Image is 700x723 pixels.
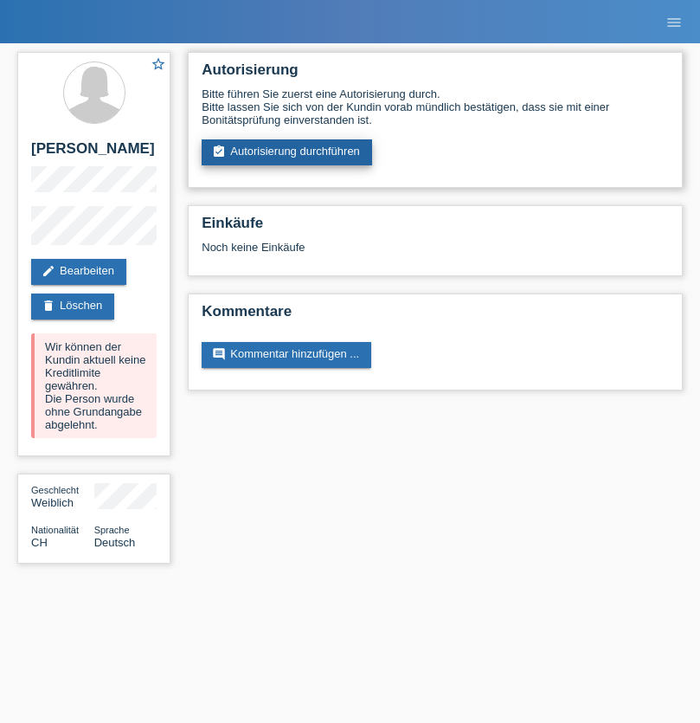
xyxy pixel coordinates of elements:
[31,483,94,509] div: Weiblich
[212,347,226,361] i: comment
[202,342,371,368] a: commentKommentar hinzufügen ...
[31,259,126,285] a: editBearbeiten
[657,16,691,27] a: menu
[31,485,79,495] span: Geschlecht
[31,333,157,438] div: Wir können der Kundin aktuell keine Kreditlimite gewähren. Die Person wurde ohne Grundangabe abge...
[94,525,130,535] span: Sprache
[31,140,157,166] h2: [PERSON_NAME]
[151,56,166,72] i: star_border
[31,294,114,320] a: deleteLöschen
[151,56,166,74] a: star_border
[202,87,669,126] div: Bitte führen Sie zuerst eine Autorisierung durch. Bitte lassen Sie sich von der Kundin vorab münd...
[202,241,669,267] div: Noch keine Einkäufe
[202,215,669,241] h2: Einkäufe
[94,536,136,549] span: Deutsch
[212,145,226,158] i: assignment_turned_in
[31,525,79,535] span: Nationalität
[202,139,372,165] a: assignment_turned_inAutorisierung durchführen
[42,264,55,278] i: edit
[31,536,48,549] span: Schweiz
[202,61,669,87] h2: Autorisierung
[202,303,669,329] h2: Kommentare
[665,14,683,31] i: menu
[42,299,55,313] i: delete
